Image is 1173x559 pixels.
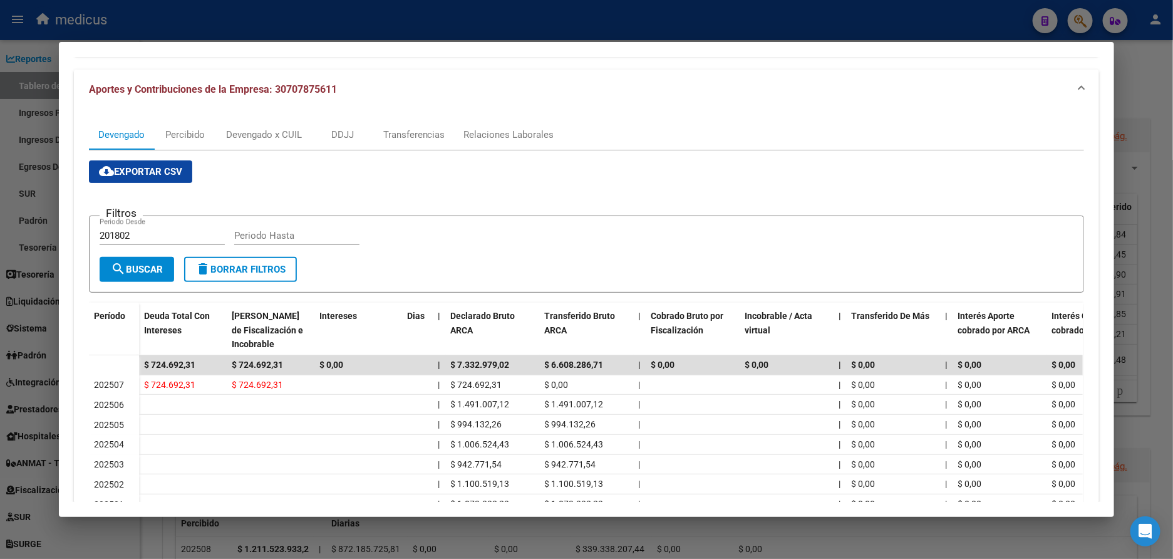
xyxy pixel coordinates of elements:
span: Aportes y Contribuciones de la Empresa: 30707875611 [89,83,337,95]
span: $ 0,00 [852,360,876,370]
datatable-header-cell: Período [89,303,139,355]
span: 202505 [94,420,124,430]
div: Relaciones Laborales [464,128,554,142]
span: | [438,499,440,509]
span: | [946,499,948,509]
datatable-header-cell: Deuda Bruta Neto de Fiscalización e Incobrable [227,303,314,358]
span: $ 0,00 [1052,499,1076,509]
span: $ 0,00 [852,439,876,449]
mat-icon: search [111,261,126,276]
span: $ 0,00 [852,399,876,409]
span: 202503 [94,459,124,469]
span: | [839,380,841,390]
div: Devengado x CUIL [226,128,302,142]
span: $ 0,00 [852,499,876,509]
span: $ 0,00 [1052,399,1076,409]
span: $ 1.006.524,43 [545,439,604,449]
span: Período [94,311,125,321]
span: $ 0,00 [958,439,982,449]
span: | [839,439,841,449]
span: $ 942.771,54 [545,459,596,469]
datatable-header-cell: Dias [402,303,433,358]
span: $ 1.100.519,13 [451,479,510,489]
datatable-header-cell: Transferido Bruto ARCA [540,303,634,358]
span: | [639,360,641,370]
span: | [438,311,441,321]
span: $ 0,00 [958,459,982,469]
datatable-header-cell: Declarado Bruto ARCA [446,303,540,358]
span: $ 0,00 [958,419,982,429]
span: | [438,399,440,409]
span: | [839,459,841,469]
span: $ 0,00 [1052,479,1076,489]
span: $ 1.073.332,23 [545,499,604,509]
span: | [438,459,440,469]
span: $ 0,00 [852,459,876,469]
span: $ 0,00 [852,380,876,390]
span: $ 0,00 [1052,419,1076,429]
span: | [438,479,440,489]
span: | [639,479,641,489]
datatable-header-cell: Incobrable / Acta virtual [740,303,834,358]
span: Cobrado Bruto por Fiscalización [651,311,724,335]
span: $ 0,00 [852,479,876,489]
span: Interés Contribución cobrado por ARCA [1052,311,1134,335]
span: | [946,311,948,321]
span: | [946,439,948,449]
span: $ 0,00 [545,380,569,390]
span: $ 0,00 [958,499,982,509]
span: | [438,419,440,429]
span: $ 0,00 [1052,439,1076,449]
span: | [839,399,841,409]
datatable-header-cell: | [433,303,446,358]
span: $ 0,00 [852,419,876,429]
span: 202506 [94,400,124,410]
span: $ 724.692,31 [451,380,502,390]
span: | [438,360,441,370]
mat-expansion-panel-header: Aportes y Contribuciones de la Empresa: 30707875611 [74,70,1100,110]
span: Transferido Bruto ARCA [545,311,616,335]
span: | [946,380,948,390]
span: | [639,311,641,321]
span: [PERSON_NAME] de Fiscalización e Incobrable [232,311,303,350]
span: | [639,419,641,429]
span: $ 942.771,54 [451,459,502,469]
span: $ 6.608.286,71 [545,360,604,370]
span: $ 724.692,31 [232,380,283,390]
button: Buscar [100,257,174,282]
span: $ 724.692,31 [232,360,283,370]
span: Transferido De Más [852,311,930,321]
span: $ 0,00 [651,360,675,370]
span: $ 0,00 [1052,360,1076,370]
span: $ 994.132,26 [545,419,596,429]
span: | [639,439,641,449]
span: Dias [407,311,425,321]
span: $ 0,00 [958,380,982,390]
div: DDJJ [331,128,354,142]
span: $ 724.692,31 [144,380,195,390]
span: | [839,360,842,370]
span: | [946,419,948,429]
div: Open Intercom Messenger [1130,516,1160,546]
span: | [946,399,948,409]
span: Intereses [319,311,357,321]
span: | [839,479,841,489]
span: Borrar Filtros [195,264,286,275]
span: | [438,380,440,390]
datatable-header-cell: Intereses [314,303,402,358]
span: Incobrable / Acta virtual [745,311,813,335]
div: Devengado [98,128,145,142]
span: | [639,499,641,509]
span: | [839,499,841,509]
span: | [639,380,641,390]
span: | [839,419,841,429]
div: Transferencias [383,128,445,142]
span: $ 1.491.007,12 [545,399,604,409]
span: Declarado Bruto ARCA [451,311,515,335]
span: | [946,479,948,489]
span: Interés Aporte cobrado por ARCA [958,311,1030,335]
datatable-header-cell: | [941,303,953,358]
mat-icon: cloud_download [99,164,114,179]
div: Percibido [165,128,205,142]
span: $ 1.006.524,43 [451,439,510,449]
